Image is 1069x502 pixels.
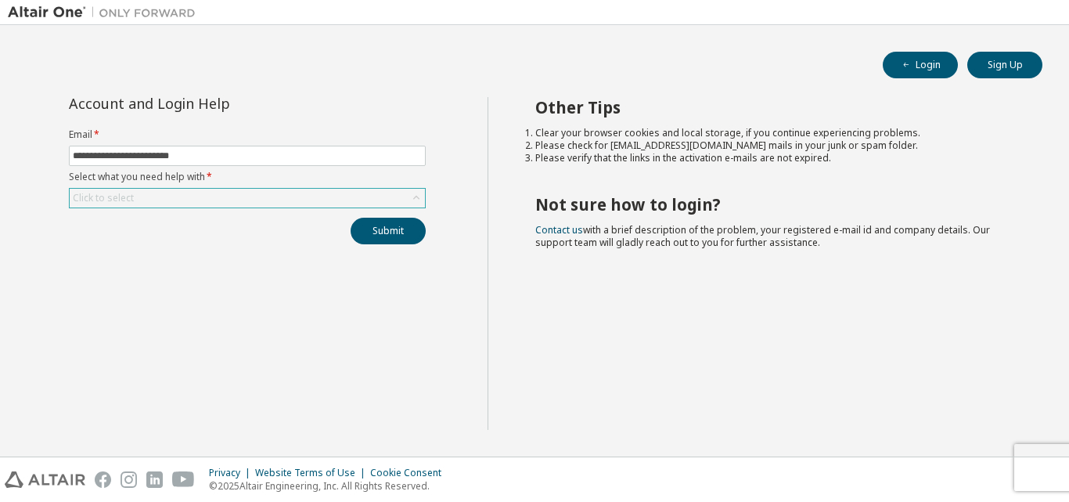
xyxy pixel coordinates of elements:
a: Contact us [535,223,583,237]
p: © 2025 Altair Engineering, Inc. All Rights Reserved. [209,479,451,493]
button: Login [883,52,958,78]
li: Please check for [EMAIL_ADDRESS][DOMAIN_NAME] mails in your junk or spam folder. [535,139,1015,152]
img: linkedin.svg [146,471,163,488]
div: Website Terms of Use [255,467,370,479]
div: Cookie Consent [370,467,451,479]
img: youtube.svg [172,471,195,488]
div: Account and Login Help [69,97,355,110]
div: Privacy [209,467,255,479]
span: with a brief description of the problem, your registered e-mail id and company details. Our suppo... [535,223,990,249]
h2: Not sure how to login? [535,194,1015,215]
label: Email [69,128,426,141]
li: Please verify that the links in the activation e-mails are not expired. [535,152,1015,164]
label: Select what you need help with [69,171,426,183]
img: facebook.svg [95,471,111,488]
button: Sign Up [967,52,1042,78]
div: Click to select [73,192,134,204]
button: Submit [351,218,426,244]
div: Click to select [70,189,425,208]
img: instagram.svg [121,471,137,488]
h2: Other Tips [535,97,1015,117]
img: altair_logo.svg [5,471,85,488]
img: Altair One [8,5,203,20]
li: Clear your browser cookies and local storage, if you continue experiencing problems. [535,127,1015,139]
